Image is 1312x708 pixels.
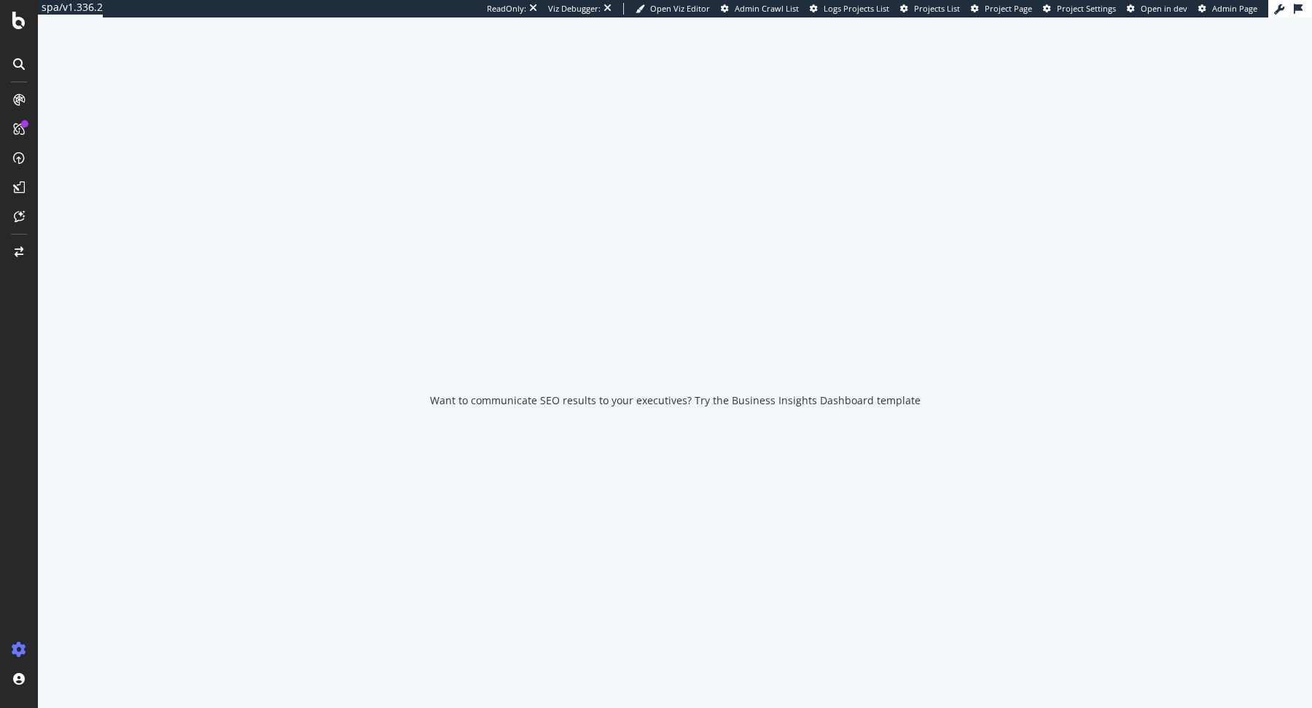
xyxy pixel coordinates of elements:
[900,3,960,15] a: Projects List
[548,3,601,15] div: Viz Debugger:
[914,3,960,14] span: Projects List
[1141,3,1187,14] span: Open in dev
[1057,3,1116,14] span: Project Settings
[810,3,889,15] a: Logs Projects List
[1212,3,1257,14] span: Admin Page
[1043,3,1116,15] a: Project Settings
[622,318,727,370] div: animation
[824,3,889,14] span: Logs Projects List
[1198,3,1257,15] a: Admin Page
[430,393,921,408] div: Want to communicate SEO results to your executives? Try the Business Insights Dashboard template
[971,3,1032,15] a: Project Page
[636,3,710,15] a: Open Viz Editor
[985,3,1032,14] span: Project Page
[721,3,799,15] a: Admin Crawl List
[650,3,710,14] span: Open Viz Editor
[487,3,526,15] div: ReadOnly:
[1127,3,1187,15] a: Open in dev
[735,3,799,14] span: Admin Crawl List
